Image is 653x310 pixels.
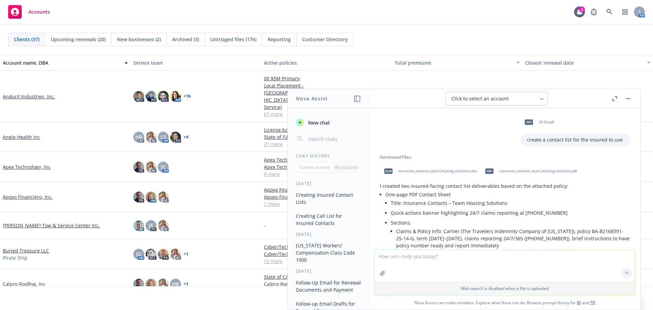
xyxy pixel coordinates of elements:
img: photo [146,249,156,260]
a: 8 more [264,170,389,178]
a: Apoyo Financiero, Inc. - Excess Liability [264,193,389,200]
a: Apoyo Financiero, Inc. - Employment Practices Liability [264,186,389,193]
a: 21 more [264,141,389,148]
span: Pirate Ship [3,254,28,261]
span: Upcoming renewals (20) [51,36,106,43]
a: Calpro Roofing, Inc [3,280,46,288]
span: Click to select an account [451,95,509,102]
a: State of [US_STATE] - Third Party Administrator [264,133,389,141]
div: [DATE] [288,268,369,274]
button: Service team [131,54,261,71]
a: License bond | State of [US_STATE] [264,126,389,133]
span: Nova Assist can make mistakes. Explore what Nova can do: Browse prompt library for and [372,296,638,310]
img: photo [158,279,169,290]
div: Account name, DBA [3,59,120,66]
div: pdf25-26.pdf [520,114,555,131]
li: Quick actions banner highlighting 24/7 claims reporting at [PHONE_NUMBER] [391,208,630,218]
input: Search chats [307,134,361,144]
span: HB [135,133,142,141]
span: Accounts [29,9,50,15]
button: New chat [293,116,364,129]
span: xlsx [384,168,392,174]
button: Creating Call List for Insured Contacts [293,210,364,229]
div: xlsxinsurance_contacts_team_housing_solutions.xlsx [380,163,478,180]
span: - [264,222,266,229]
a: Search [603,5,616,19]
div: Generated Files: [380,154,630,160]
a: + 1 [184,252,188,256]
a: 7 more [264,200,389,208]
a: + 4 [184,135,188,139]
a: 67 more [264,111,389,118]
span: insurance_contacts_team_housing_solutions.pdf [499,169,577,173]
button: Creating Insured Contact Lists [293,189,364,208]
img: photo [133,220,144,231]
img: photo [133,91,144,102]
a: Apex Technology, Inc - Employment Practices Liability [264,163,389,170]
a: State of CA - Contractor's License Bond [264,273,389,280]
img: photo [158,220,169,231]
div: Closest renewal date [525,59,643,66]
p: One-page PDF Contact Sheet [385,191,630,198]
img: photo [133,279,144,290]
span: CS [161,133,166,141]
div: [DATE] [288,231,369,237]
span: SC [136,250,142,258]
button: Follow-Up Email for Renewal Documents and Payment [293,277,364,295]
span: HB [172,280,179,288]
div: [DATE] [288,181,369,186]
a: Anduril Industries, Inc. [3,93,55,100]
a: Report a Bug [587,5,601,19]
img: photo [158,91,169,102]
span: 25-26.pdf [539,120,554,124]
div: Total premiums [395,59,512,66]
img: photo [170,132,181,143]
img: photo [146,91,156,102]
span: Untriaged files (176) [210,36,256,43]
div: pdfinsurance_contacts_team_housing_solutions.pdf [481,163,578,180]
a: [PERSON_NAME] Tow & Service Center Inc. [3,222,100,229]
div: Active policies [264,59,389,66]
a: Calpro Roofing, Inc - General Liability [264,280,389,288]
div: Service team [133,59,258,66]
p: Web search is disabled when a file is uploaded [379,285,631,291]
button: [US_STATE] Workers' Compensation Class Code 1000 [293,240,364,265]
a: Apex Technology, Inc - Excess Liability [264,156,389,163]
a: Buried Treasure LLC [3,247,49,254]
a: Local Placement - [GEOGRAPHIC_DATA]/[GEOGRAPHIC_DATA]/[GEOGRAPHIC_DATA] - Product/Public Liabilit... [264,82,389,111]
img: photo [158,192,169,202]
span: pdf [485,168,493,174]
span: New chat [307,119,330,126]
a: Cyber/Tech, $5m x $20m - Layer 4 [264,243,389,250]
div: 2 [579,6,585,13]
img: photo [146,192,156,202]
li: Title: Insurance Contacts – Team Housing Solutions [391,198,630,208]
span: New businesses (2) [117,36,161,43]
button: Click to select an account [446,92,548,105]
a: Accounts [5,2,53,21]
a: 12 more [264,258,389,265]
a: Cyber/Tech, $5m x $15m - Layer 3 [264,250,389,258]
span: pdf [525,119,533,125]
span: JS [149,222,153,229]
button: Closest renewal date [522,54,653,71]
p: create a contact list for the insured to use [527,136,623,143]
img: photo [170,91,181,102]
a: Apoyo Financiero, Inc. [3,193,53,200]
img: photo [133,162,144,173]
li: Claims & Policy Info: Carrier (The Travelers Indemnity Company of [US_STATE]), policy BA-B2168391... [396,226,630,250]
span: SC [161,163,166,170]
div: Chat History [288,153,369,159]
a: Switch app [618,5,632,19]
span: Archived (3) [172,36,199,43]
a: 00 $5M Primary [264,75,389,82]
a: Apex Technology, Inc [3,163,51,170]
span: Reporting [268,36,291,43]
img: photo [158,249,169,260]
p: I created two insured-facing contact list deliverables based on the attached policy: [380,182,630,190]
a: Angle Health Inc [3,133,40,141]
span: insurance_contacts_team_housing_solutions.xlsx [398,169,477,173]
a: + 1 [184,282,188,286]
p: All accounts [335,164,357,170]
a: BI [577,300,581,306]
